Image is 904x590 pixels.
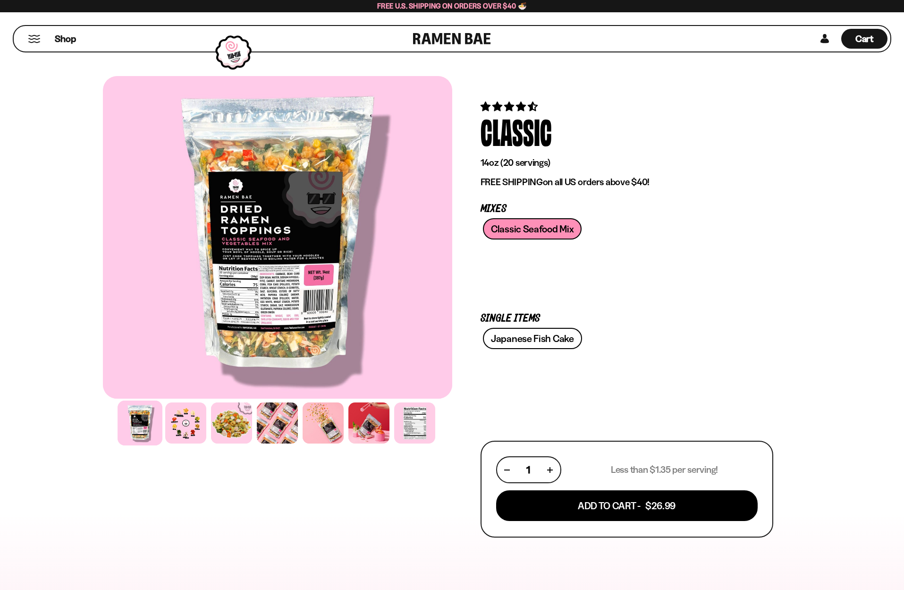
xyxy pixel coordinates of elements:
[377,1,527,10] span: Free U.S. Shipping on Orders over $40 🍜
[481,113,552,149] div: Classic
[481,157,773,169] p: 14oz (20 servings)
[611,464,718,476] p: Less than $1.35 per serving!
[496,490,758,521] button: Add To Cart - $26.99
[55,29,76,49] a: Shop
[526,464,530,476] span: 1
[28,35,41,43] button: Mobile Menu Trigger
[55,33,76,45] span: Shop
[481,314,773,323] p: Single Items
[481,176,773,188] p: on all US orders above $40!
[841,26,887,51] div: Cart
[481,205,773,214] p: Mixes
[855,33,874,44] span: Cart
[481,176,543,188] strong: FREE SHIPPING
[483,328,582,349] a: Japanese Fish Cake
[481,101,540,112] span: 4.68 stars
